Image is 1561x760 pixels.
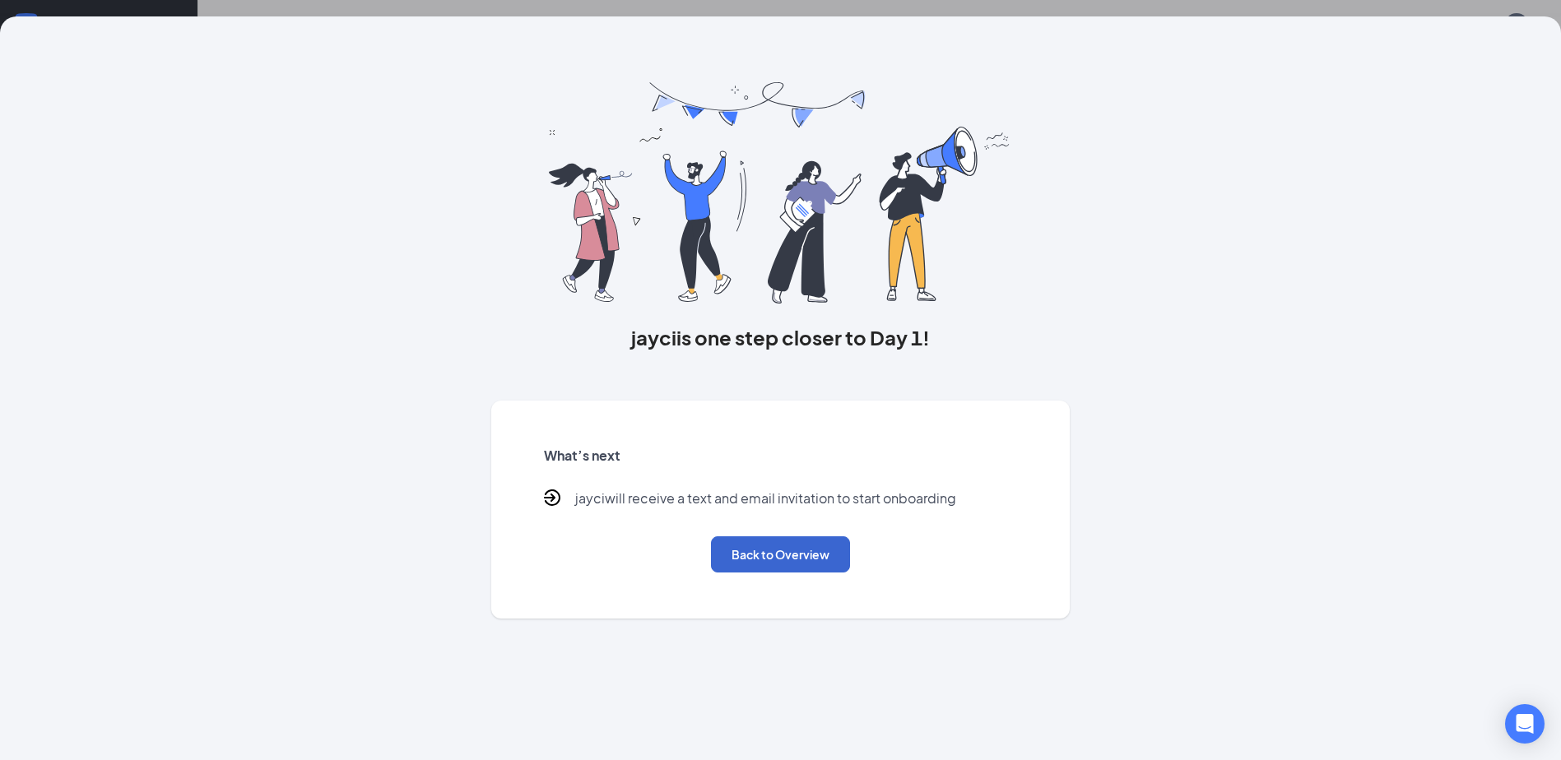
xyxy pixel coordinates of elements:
p: jayci will receive a text and email invitation to start onboarding [575,489,956,510]
img: you are all set [549,82,1012,304]
h5: What’s next [544,447,1018,465]
div: Open Intercom Messenger [1505,704,1545,744]
button: Back to Overview [711,536,850,572]
h3: jayci is one step closer to Day 1! [491,323,1071,351]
